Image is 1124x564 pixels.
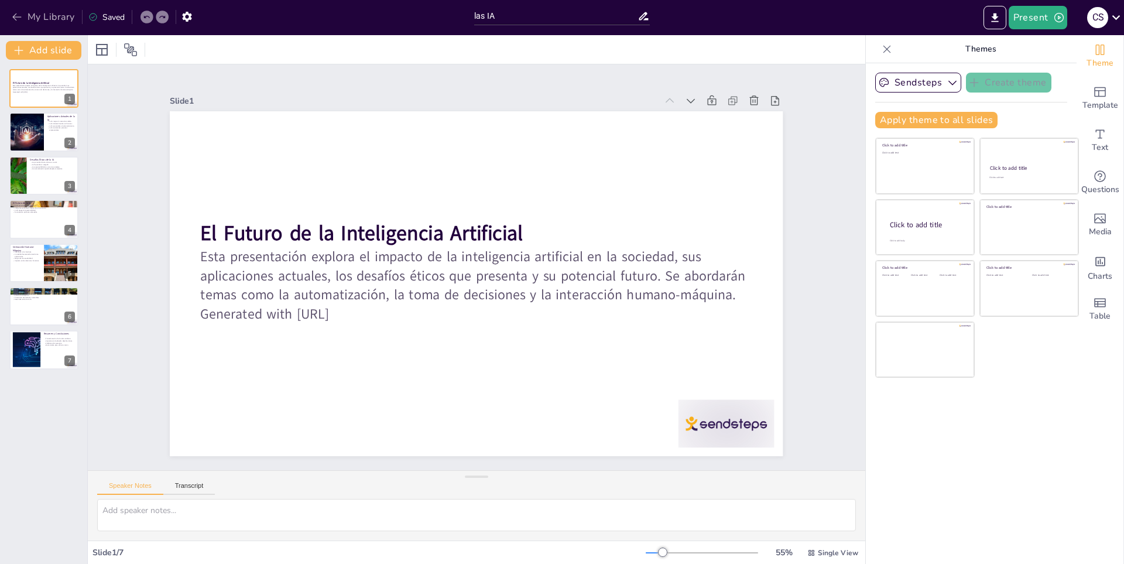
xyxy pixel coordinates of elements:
[64,225,75,235] div: 4
[30,163,75,166] p: La IA puede ser sesgada.
[97,482,163,495] button: Speaker Notes
[13,207,75,210] p: Vehículos autónomos mejorarán el transporte.
[204,191,528,252] strong: El Futuro de la Inteligencia Artificial
[13,209,75,211] p: La IA apoyará la sostenibilidad.
[13,245,40,252] p: Interacción Humano-Máquina
[13,253,40,257] p: La realidad aumentada transforma experiencias.
[13,299,75,301] p: Desarrollo ético de la IA.
[1077,77,1123,119] div: Add ready made slides
[890,220,965,230] div: Click to add title
[986,204,1070,209] div: Click to add title
[890,239,964,242] div: Click to add body
[1092,141,1108,154] span: Text
[13,294,75,296] p: Eficiencia energética.
[9,330,78,369] div: 7
[13,257,40,259] p: Mejora de la accesibilidad.
[13,251,40,253] p: Interfaces más intuitivas.
[6,41,81,60] button: Add slide
[92,40,111,59] div: Layout
[1032,274,1069,277] div: Click to add text
[983,6,1006,29] button: Export to PowerPoint
[990,165,1068,172] div: Click to add title
[44,340,75,343] p: Importancia de abordar desafíos éticos.
[9,69,78,108] div: 1
[13,84,75,91] p: Esta presentación explora el impacto de la inteligencia artificial en la sociedad, sus aplicacion...
[30,158,75,162] p: Desafíos Éticos de la IA
[1087,7,1108,28] div: c s
[1089,310,1111,323] span: Table
[92,547,646,558] div: Slide 1 / 7
[13,289,75,292] p: La IA y el Cambio Climático
[47,122,75,125] p: La IA detecta fraudes en finanzas.
[986,274,1023,277] div: Click to add text
[1081,183,1119,196] span: Questions
[986,265,1070,270] div: Click to add title
[13,211,75,214] p: Se necesitan políticas adecuadas.
[875,112,998,128] button: Apply theme to all slides
[163,482,215,495] button: Transcript
[9,8,80,26] button: My Library
[88,12,125,23] div: Saved
[474,8,638,25] input: Insert title
[882,274,909,277] div: Click to add text
[44,333,75,336] p: Resumen y Conclusiones
[1077,288,1123,330] div: Add a table
[1087,6,1108,29] button: c s
[966,73,1051,93] button: Create theme
[198,218,753,333] p: Esta presentación explora el impacto de la inteligencia artificial en la sociedad, sus aplicacion...
[64,94,75,104] div: 1
[882,143,966,148] div: Click to add title
[1089,225,1112,238] span: Media
[196,275,747,352] p: Generated with [URL]
[189,64,674,126] div: Slide 1
[9,156,78,195] div: 3
[47,115,75,121] p: Aplicaciones Actuales de la IA
[13,81,49,84] strong: El Futuro de la Inteligencia Artificial
[989,176,1067,179] div: Click to add text
[30,161,75,163] p: La privacidad de los datos es crucial.
[875,73,961,93] button: Sendsteps
[1082,99,1118,112] span: Template
[64,268,75,279] div: 5
[30,166,75,168] p: La responsabilidad es un tema complejo.
[13,201,75,205] p: El Futuro de la IA
[124,43,138,57] span: Position
[818,548,858,558] span: Single View
[896,35,1065,63] p: Themes
[9,287,78,326] div: 6
[770,547,798,558] div: 55 %
[940,274,966,277] div: Click to add text
[44,344,75,347] p: Herramienta para el bien común.
[47,120,75,122] p: La IA mejora la atención médica.
[1087,57,1113,70] span: Theme
[1077,119,1123,162] div: Add text boxes
[1077,35,1123,77] div: Change the overall theme
[30,168,75,170] p: La automatización puede desplazar empleos.
[882,265,966,270] div: Click to add title
[13,296,75,299] p: Promoción de prácticas sostenibles.
[47,124,75,127] p: La IA personaliza el entretenimiento.
[64,356,75,366] div: 7
[911,274,937,277] div: Click to add text
[13,292,75,295] p: Predicciones climáticas mejoradas.
[47,127,75,131] p: La IA automatiza procesos empresariales.
[1088,270,1112,283] span: Charts
[44,338,75,340] p: Transformación de la vida cotidiana.
[64,138,75,148] div: 2
[882,152,966,155] div: Click to add text
[9,244,78,282] div: 5
[13,259,40,262] p: Impacto en las relaciones humanas.
[64,181,75,192] div: 3
[64,312,75,322] div: 6
[9,200,78,238] div: 4
[1077,246,1123,288] div: Add charts and graphs
[1077,162,1123,204] div: Get real-time input from your audience
[1009,6,1067,29] button: Present
[13,205,75,207] p: La IA personalizará la educación.
[1077,204,1123,246] div: Add images, graphics, shapes or video
[9,112,78,151] div: 2
[44,342,75,344] p: Colaboración necesaria.
[13,91,75,93] p: Generated with [URL]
